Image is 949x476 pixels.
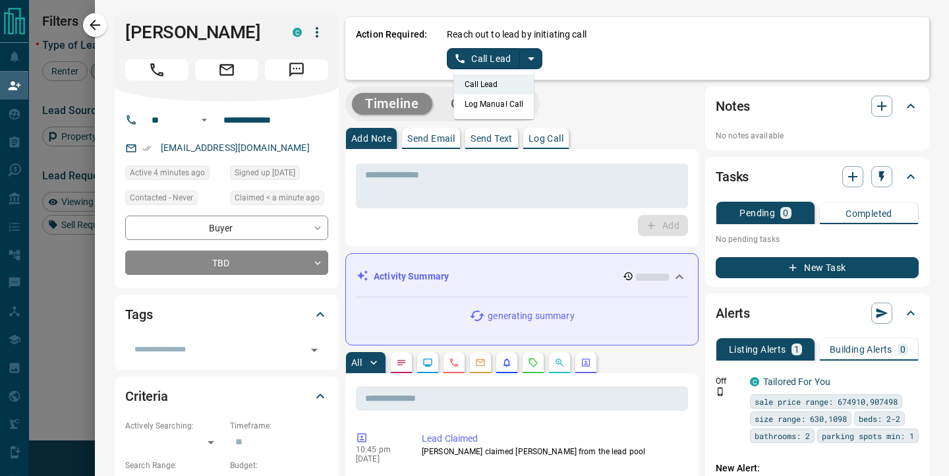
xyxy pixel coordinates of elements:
[716,229,919,249] p: No pending tasks
[125,460,223,471] p: Search Range:
[716,90,919,122] div: Notes
[830,345,892,354] p: Building Alerts
[475,357,486,368] svg: Emails
[125,304,152,325] h2: Tags
[230,191,328,209] div: Tue Oct 14 2025
[125,59,188,80] span: Call
[293,28,302,37] div: condos.ca
[351,358,362,367] p: All
[356,445,402,454] p: 10:45 pm
[716,166,749,187] h2: Tasks
[502,357,512,368] svg: Listing Alerts
[755,412,847,425] span: size range: 630,1098
[230,165,328,184] div: Fri May 09 2025
[125,22,273,43] h1: [PERSON_NAME]
[750,377,759,386] div: condos.ca
[581,357,591,368] svg: Agent Actions
[716,161,919,193] div: Tasks
[528,357,538,368] svg: Requests
[265,59,328,80] span: Message
[716,96,750,117] h2: Notes
[846,209,892,218] p: Completed
[161,142,310,153] a: [EMAIL_ADDRESS][DOMAIN_NAME]
[196,112,212,128] button: Open
[125,251,328,275] div: TBD
[447,28,587,42] p: Reach out to lead by initiating call
[739,208,775,218] p: Pending
[449,357,459,368] svg: Calls
[230,460,328,471] p: Budget:
[142,144,152,153] svg: Email Verified
[235,191,320,204] span: Claimed < a minute ago
[454,94,534,114] li: Log Manual Call
[716,461,919,475] p: New Alert:
[351,134,391,143] p: Add Note
[755,429,810,442] span: bathrooms: 2
[554,357,565,368] svg: Opportunities
[356,28,427,69] p: Action Required:
[716,297,919,329] div: Alerts
[230,420,328,432] p: Timeframe:
[447,48,520,69] button: Call Lead
[716,257,919,278] button: New Task
[356,454,402,463] p: [DATE]
[374,270,449,283] p: Activity Summary
[716,375,742,387] p: Off
[125,165,223,184] div: Tue Oct 14 2025
[422,432,683,446] p: Lead Claimed
[859,412,900,425] span: beds: 2-2
[396,357,407,368] svg: Notes
[422,357,433,368] svg: Lead Browsing Activity
[130,191,193,204] span: Contacted - Never
[471,134,513,143] p: Send Text
[716,387,725,396] svg: Push Notification Only
[716,130,919,142] p: No notes available
[755,395,898,408] span: sale price range: 674910,907498
[488,309,574,323] p: generating summary
[422,446,683,458] p: [PERSON_NAME] claimed [PERSON_NAME] from the lead pool
[125,420,223,432] p: Actively Searching:
[900,345,906,354] p: 0
[125,386,168,407] h2: Criteria
[352,93,432,115] button: Timeline
[447,48,542,69] div: split button
[130,166,205,179] span: Active 4 minutes ago
[125,299,328,330] div: Tags
[529,134,563,143] p: Log Call
[763,376,830,387] a: Tailored For You
[716,303,750,324] h2: Alerts
[822,429,914,442] span: parking spots min: 1
[195,59,258,80] span: Email
[783,208,788,218] p: 0
[235,166,295,179] span: Signed up [DATE]
[454,74,534,94] li: Call Lead
[438,93,533,115] button: Campaigns
[125,380,328,412] div: Criteria
[794,345,799,354] p: 1
[305,341,324,359] button: Open
[407,134,455,143] p: Send Email
[729,345,786,354] p: Listing Alerts
[125,216,328,240] div: Buyer
[357,264,687,289] div: Activity Summary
